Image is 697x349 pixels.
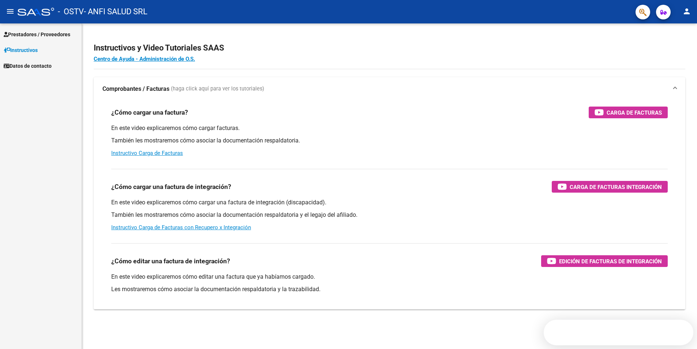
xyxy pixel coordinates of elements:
h3: ¿Cómo editar una factura de integración? [111,256,230,266]
span: Datos de contacto [4,62,52,70]
h3: ¿Cómo cargar una factura? [111,107,188,118]
button: Carga de Facturas Integración [552,181,668,193]
span: Carga de Facturas Integración [570,182,662,192]
div: Comprobantes / Facturas (haga click aquí para ver los tutoriales) [94,101,685,309]
span: (haga click aquí para ver los tutoriales) [171,85,264,93]
strong: Comprobantes / Facturas [102,85,169,93]
h3: ¿Cómo cargar una factura de integración? [111,182,231,192]
mat-icon: person [682,7,691,16]
span: - ANFI SALUD SRL [84,4,147,20]
mat-icon: menu [6,7,15,16]
button: Edición de Facturas de integración [541,255,668,267]
span: Instructivos [4,46,38,54]
span: Edición de Facturas de integración [559,257,662,266]
iframe: Intercom live chat discovery launcher [544,320,693,345]
span: - OSTV [58,4,84,20]
p: En este video explicaremos cómo editar una factura que ya habíamos cargado. [111,273,668,281]
span: Prestadores / Proveedores [4,30,70,38]
p: También les mostraremos cómo asociar la documentación respaldatoria y el legajo del afiliado. [111,211,668,219]
mat-expansion-panel-header: Comprobantes / Facturas (haga click aquí para ver los tutoriales) [94,77,685,101]
span: Carga de Facturas [607,108,662,117]
a: Centro de Ayuda - Administración de O.S. [94,56,195,62]
iframe: Intercom live chat [672,324,690,342]
p: Les mostraremos cómo asociar la documentación respaldatoria y la trazabilidad. [111,285,668,293]
p: En este video explicaremos cómo cargar una factura de integración (discapacidad). [111,198,668,207]
p: En este video explicaremos cómo cargar facturas. [111,124,668,132]
button: Carga de Facturas [589,107,668,118]
a: Instructivo Carga de Facturas con Recupero x Integración [111,224,251,231]
h2: Instructivos y Video Tutoriales SAAS [94,41,685,55]
a: Instructivo Carga de Facturas [111,150,183,156]
p: También les mostraremos cómo asociar la documentación respaldatoria. [111,137,668,145]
